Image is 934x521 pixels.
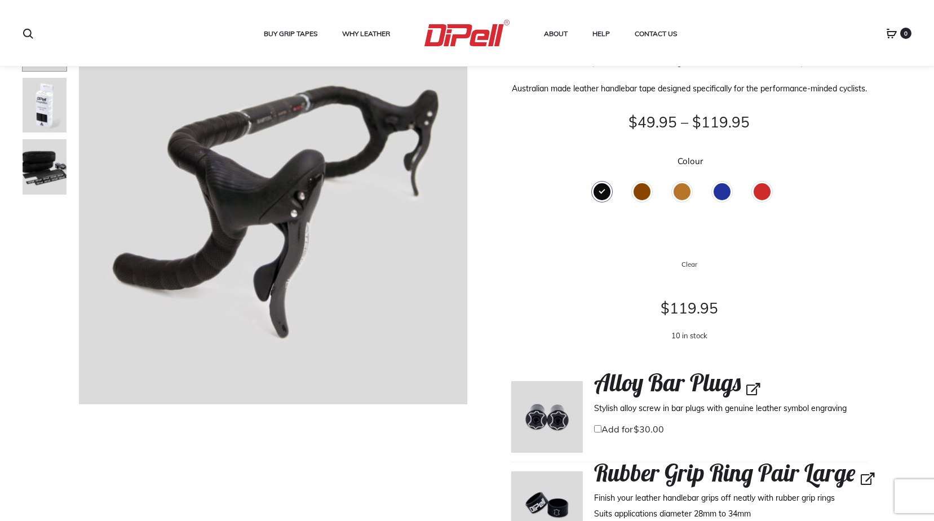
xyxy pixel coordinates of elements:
p: 10 in stock [511,323,867,349]
p: Stylish alloy screw in bar plugs with genuine leather symbol engraving [594,400,867,422]
a: Contact Us [635,27,677,41]
bdi: 119.95 [692,113,750,131]
a: Help [592,27,610,41]
a: 0 [886,28,897,38]
a: Buy Grip Tapes [264,27,317,41]
h1: Competition Leather Bar Tape [511,38,867,67]
bdi: 119.95 [661,299,718,317]
img: Dipell-bike-Sbar-Black-unpackaged-095-Paul-Osta-1-80x100.jpg [22,139,67,195]
a: About [544,27,568,41]
input: Add for$30.00 [594,425,601,432]
a: Clear [511,258,867,271]
label: Add for [594,423,665,434]
bdi: 30.00 [634,423,664,435]
p: Australian made leather handlebar tape designed specifically for the performance-minded cyclists. [511,81,867,96]
img: Dipell-Upgrades-Plugs-143-Paul Osta [511,381,582,452]
span: $ [661,299,670,317]
span: $ [634,423,639,435]
a: Why Leather [342,27,390,41]
span: 0 [900,28,911,39]
span: Rubber Grip Ring Pair Large [594,458,855,488]
label: Colour [678,157,703,165]
span: $ [628,113,638,131]
span: Alloy Bar Plugs [594,368,741,398]
span: – [681,113,688,131]
span: $ [692,113,701,131]
img: Dipell-bike-Sbar-Black-packaged-087-Paul-Osta-1-80x100.jpg [22,77,67,134]
bdi: 49.95 [628,113,677,131]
